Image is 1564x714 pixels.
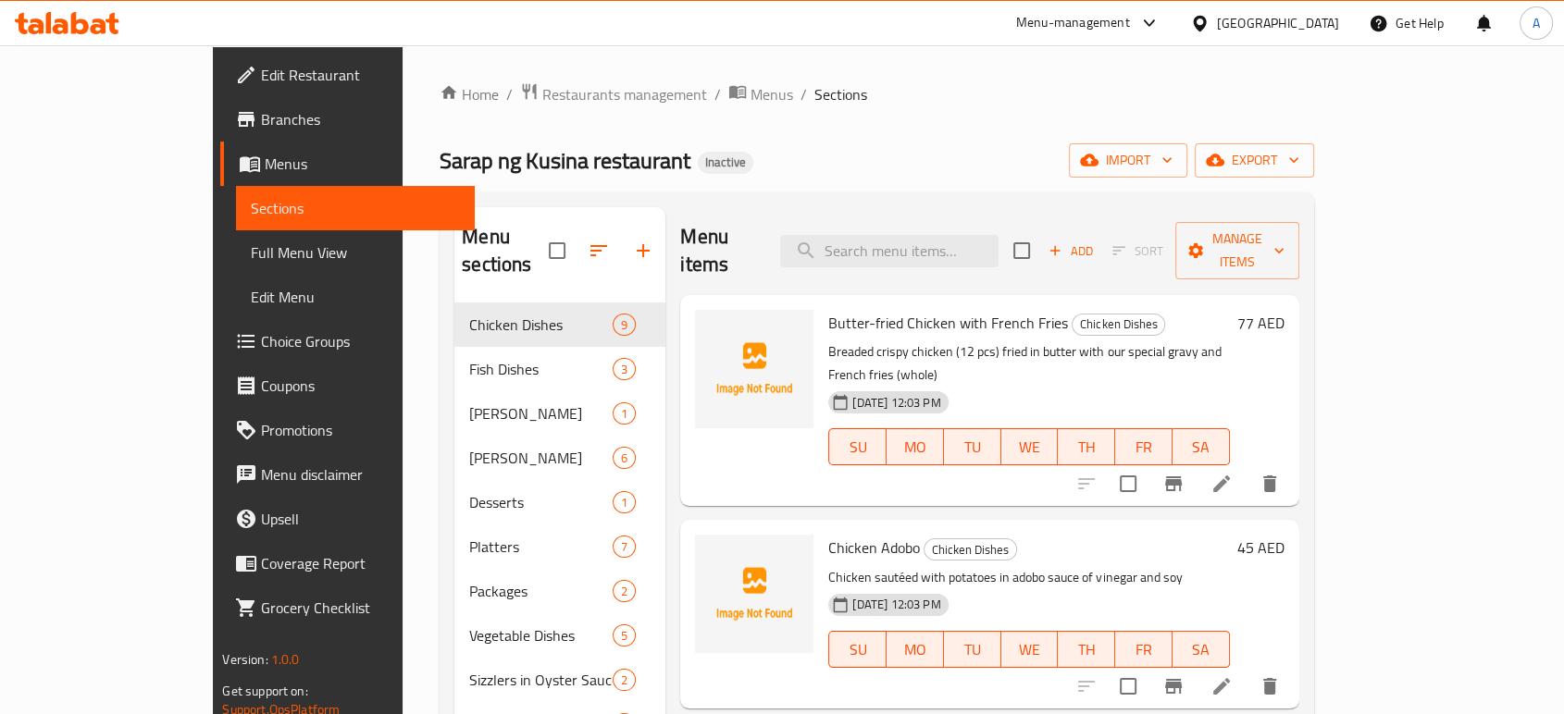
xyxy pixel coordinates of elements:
a: Edit Restaurant [220,53,474,97]
a: Menus [220,142,474,186]
input: search [780,235,999,267]
a: Promotions [220,408,474,452]
button: export [1195,143,1314,178]
span: Butter-fried Chicken with French Fries [828,309,1068,337]
button: WE [1001,428,1059,465]
div: Inactive [698,152,753,174]
p: Chicken sautéed with potatoes in adobo sauce of vinegar and soy [828,566,1229,589]
span: Edit Menu [251,286,459,308]
li: / [714,83,721,105]
a: Edit Menu [236,275,474,319]
span: SA [1180,434,1223,461]
span: Packages [469,580,613,602]
span: Branches [261,108,459,130]
div: items [613,669,636,691]
span: Sections [814,83,867,105]
div: Vegetable Dishes5 [454,613,665,658]
span: 1 [614,494,635,511]
span: 3 [614,361,635,378]
div: Desserts1 [454,480,665,524]
button: Add section [621,228,665,273]
img: Chicken Adobo [695,535,813,653]
button: delete [1247,664,1292,708]
button: import [1069,143,1187,178]
div: [GEOGRAPHIC_DATA] [1217,13,1339,33]
h2: Menu sections [462,223,549,278]
span: Menus [751,83,793,105]
span: Promotions [261,419,459,441]
span: TH [1065,434,1108,461]
span: Manage items [1190,228,1285,274]
span: 9 [614,316,635,334]
span: 2 [614,583,635,600]
span: FR [1123,434,1165,461]
span: Chicken Dishes [1073,314,1164,335]
span: Select section [1002,231,1041,270]
h6: 45 AED [1237,535,1285,560]
button: SU [828,428,887,465]
span: Vegetable Dishes [469,624,613,646]
span: Inactive [698,154,753,170]
span: 1.0.0 [271,647,300,671]
span: Platters [469,535,613,558]
button: Branch-specific-item [1151,664,1196,708]
span: 2 [614,671,635,689]
span: 6 [614,449,635,467]
span: Get support on: [222,679,307,703]
button: SA [1173,428,1230,465]
div: items [613,314,636,336]
span: FR [1123,636,1165,663]
a: Choice Groups [220,319,474,363]
a: Upsell [220,497,474,541]
span: [DATE] 12:03 PM [845,394,948,412]
div: Chicken Dishes [469,314,613,336]
span: Upsell [261,508,459,530]
div: [PERSON_NAME]1 [454,391,665,436]
h2: Menu items [680,223,757,278]
span: Coupons [261,375,459,397]
div: Menu-management [1016,12,1130,34]
span: Choice Groups [261,330,459,352]
div: items [613,535,636,558]
button: WE [1001,631,1059,668]
li: / [801,83,807,105]
span: export [1210,149,1299,172]
span: MO [894,434,937,461]
span: [PERSON_NAME] [469,447,613,469]
a: Coverage Report [220,541,474,585]
div: Chicken Dishes9 [454,302,665,347]
div: PAMELA Meals [469,447,613,469]
span: Add [1046,240,1096,262]
div: Chicken Dishes [1072,314,1165,336]
div: items [613,491,636,513]
div: Sizzlers in Oyster Sauce2 [454,658,665,702]
a: Coupons [220,363,474,408]
span: [PERSON_NAME] [469,402,613,425]
a: Grocery Checklist [220,585,474,630]
button: FR [1115,428,1173,465]
div: Platters7 [454,524,665,569]
button: FR [1115,631,1173,668]
span: TH [1065,636,1108,663]
span: Edit Restaurant [261,64,459,86]
a: Sections [236,186,474,230]
a: Branches [220,97,474,142]
a: Restaurants management [520,82,707,106]
span: SA [1180,636,1223,663]
button: TH [1058,428,1115,465]
div: Mami Noodles [469,402,613,425]
span: Grocery Checklist [261,597,459,619]
span: SU [837,434,879,461]
span: Fish Dishes [469,358,613,380]
a: Edit menu item [1210,473,1233,495]
button: Add [1041,237,1100,265]
nav: breadcrumb [440,82,1313,106]
button: delete [1247,462,1292,506]
button: TH [1058,631,1115,668]
span: Sections [251,197,459,219]
span: Menu disclaimer [261,463,459,486]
